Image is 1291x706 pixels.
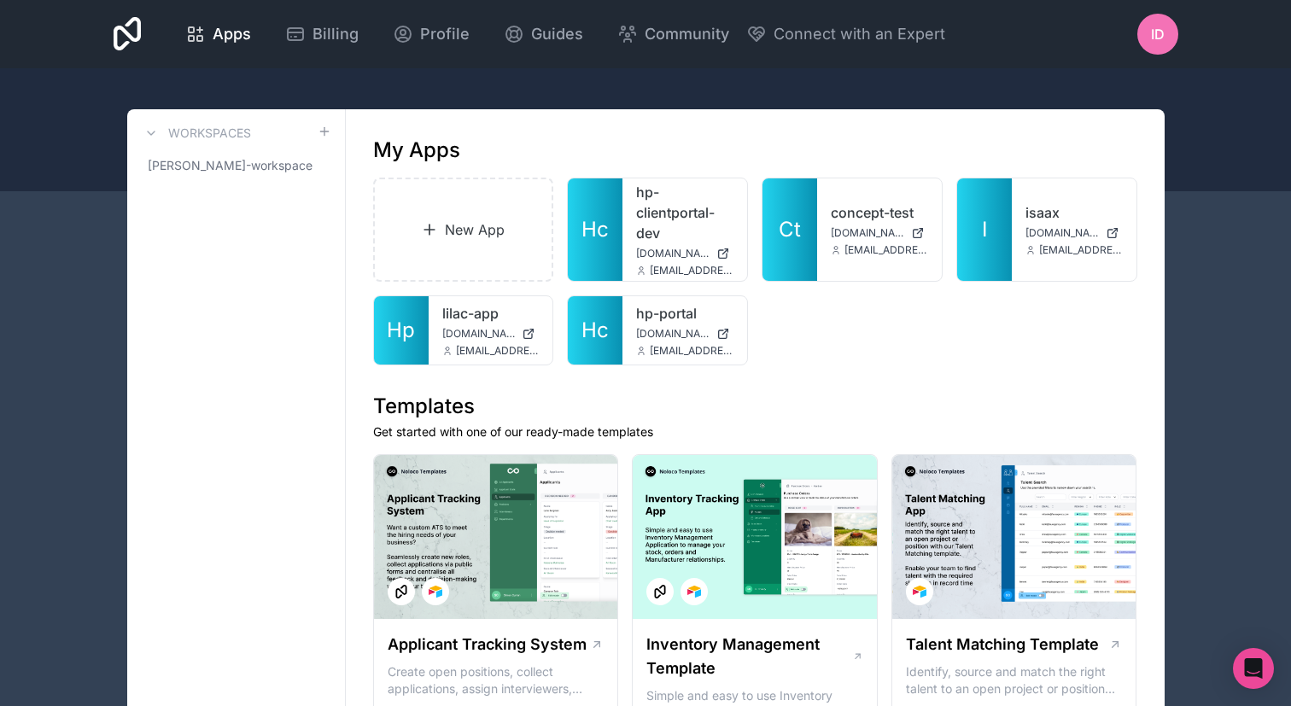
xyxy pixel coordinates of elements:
[442,303,540,324] a: lilac-app
[982,216,987,243] span: I
[442,327,540,341] a: [DOMAIN_NAME]
[429,585,442,598] img: Airtable Logo
[645,22,729,46] span: Community
[650,264,733,277] span: [EMAIL_ADDRESS][DOMAIN_NAME]
[636,247,710,260] span: [DOMAIN_NAME]
[568,296,622,365] a: Hc
[762,178,817,281] a: Ct
[272,15,372,53] a: Billing
[844,243,928,257] span: [EMAIL_ADDRESS][DOMAIN_NAME]
[373,178,554,282] a: New App
[906,663,1123,697] p: Identify, source and match the right talent to an open project or position with our Talent Matchi...
[831,202,928,223] a: concept-test
[490,15,597,53] a: Guides
[687,585,701,598] img: Airtable Logo
[387,317,415,344] span: Hp
[373,393,1137,420] h1: Templates
[746,22,945,46] button: Connect with an Expert
[172,15,265,53] a: Apps
[531,22,583,46] span: Guides
[141,123,251,143] a: Workspaces
[831,226,928,240] a: [DOMAIN_NAME]
[646,633,851,680] h1: Inventory Management Template
[906,633,1099,656] h1: Talent Matching Template
[913,585,926,598] img: Airtable Logo
[1151,24,1165,44] span: ID
[636,327,710,341] span: [DOMAIN_NAME]
[442,327,516,341] span: [DOMAIN_NAME]
[420,22,470,46] span: Profile
[636,247,733,260] a: [DOMAIN_NAME]
[313,22,359,46] span: Billing
[374,296,429,365] a: Hp
[604,15,743,53] a: Community
[779,216,801,243] span: Ct
[636,303,733,324] a: hp-portal
[373,137,460,164] h1: My Apps
[213,22,251,46] span: Apps
[148,157,313,174] span: [PERSON_NAME]-workspace
[1025,226,1099,240] span: [DOMAIN_NAME]
[581,216,609,243] span: Hc
[568,178,622,281] a: Hc
[388,663,605,697] p: Create open positions, collect applications, assign interviewers, centralise candidate feedback a...
[1039,243,1123,257] span: [EMAIL_ADDRESS][DOMAIN_NAME]
[1025,226,1123,240] a: [DOMAIN_NAME]
[650,344,733,358] span: [EMAIL_ADDRESS][DOMAIN_NAME]
[831,226,904,240] span: [DOMAIN_NAME]
[957,178,1012,281] a: I
[456,344,540,358] span: [EMAIL_ADDRESS][DOMAIN_NAME]
[581,317,609,344] span: Hc
[141,150,331,181] a: [PERSON_NAME]-workspace
[168,125,251,142] h3: Workspaces
[1233,648,1274,689] div: Open Intercom Messenger
[388,633,587,656] h1: Applicant Tracking System
[636,182,733,243] a: hp-clientportal-dev
[636,327,733,341] a: [DOMAIN_NAME]
[1025,202,1123,223] a: isaax
[373,423,1137,441] p: Get started with one of our ready-made templates
[379,15,483,53] a: Profile
[774,22,945,46] span: Connect with an Expert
